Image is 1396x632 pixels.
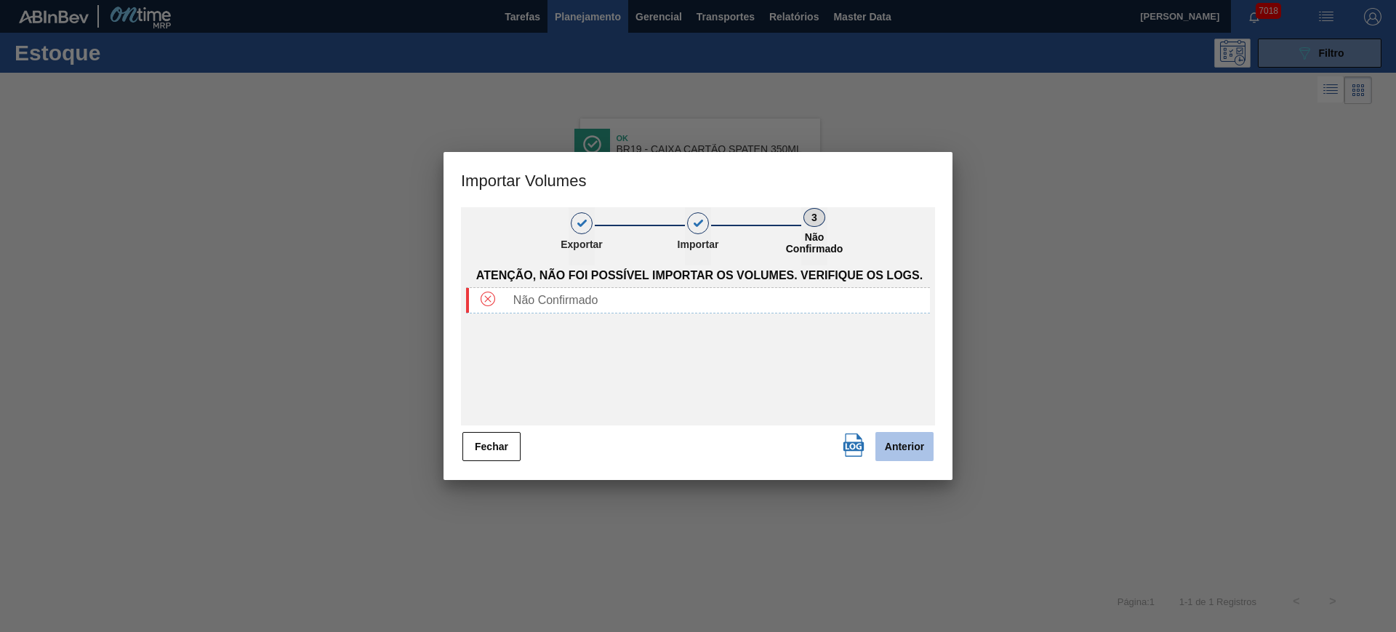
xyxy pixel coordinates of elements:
[545,239,618,250] p: Exportar
[462,432,521,461] button: Fechar
[571,212,593,234] div: 1
[839,431,868,460] button: Download Logs
[444,152,952,207] h3: Importar Volumes
[662,239,734,250] p: Importar
[685,207,711,265] button: 2Importar
[476,269,923,282] span: Atenção, não foi possível importar os volumes. Verifique os logs.
[803,208,825,227] div: 3
[569,207,595,265] button: 1Exportar
[801,207,827,265] button: 3Não Confirmado
[875,432,934,461] button: Anterior
[687,212,709,234] div: 2
[508,294,930,307] div: Não Confirmado
[481,292,495,306] img: Tipo
[778,231,851,255] p: Não Confirmado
